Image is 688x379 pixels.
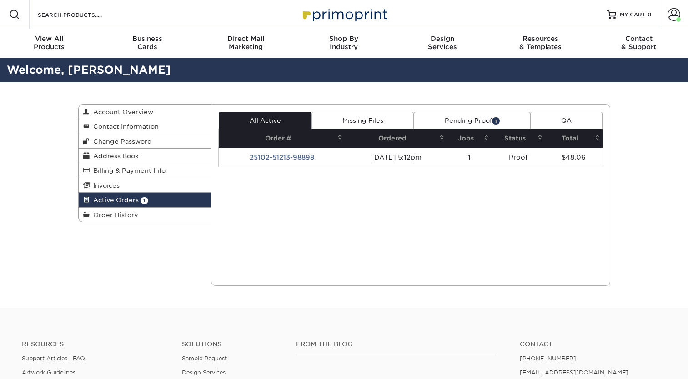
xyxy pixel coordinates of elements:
[22,369,75,376] a: Artwork Guidelines
[79,134,211,149] a: Change Password
[295,35,393,51] div: Industry
[219,148,345,167] td: 25102-51213-98898
[492,35,590,51] div: & Templates
[79,178,211,193] a: Invoices
[492,35,590,43] span: Resources
[90,152,139,160] span: Address Book
[219,129,345,148] th: Order #
[393,35,492,51] div: Services
[196,29,295,58] a: Direct MailMarketing
[90,123,159,130] span: Contact Information
[295,35,393,43] span: Shop By
[590,35,688,51] div: & Support
[79,193,211,207] a: Active Orders 1
[492,129,545,148] th: Status
[545,148,602,167] td: $48.06
[620,11,646,19] span: MY CART
[219,112,311,129] a: All Active
[447,129,492,148] th: Jobs
[590,29,688,58] a: Contact& Support
[393,29,492,58] a: DesignServices
[447,148,492,167] td: 1
[492,117,500,124] span: 1
[90,167,166,174] span: Billing & Payment Info
[182,369,226,376] a: Design Services
[182,340,282,348] h4: Solutions
[79,105,211,119] a: Account Overview
[22,355,85,362] a: Support Articles | FAQ
[196,35,295,43] span: Direct Mail
[492,29,590,58] a: Resources& Templates
[520,355,576,362] a: [PHONE_NUMBER]
[414,112,530,129] a: Pending Proof1
[393,35,492,43] span: Design
[545,129,602,148] th: Total
[22,340,168,348] h4: Resources
[196,35,295,51] div: Marketing
[648,11,652,18] span: 0
[98,35,196,51] div: Cards
[90,182,120,189] span: Invoices
[345,129,447,148] th: Ordered
[98,29,196,58] a: BusinessCards
[492,148,545,167] td: Proof
[296,340,495,348] h4: From the Blog
[90,108,153,115] span: Account Overview
[295,29,393,58] a: Shop ByIndustry
[182,355,227,362] a: Sample Request
[299,5,390,24] img: Primoprint
[90,211,138,219] span: Order History
[520,369,628,376] a: [EMAIL_ADDRESS][DOMAIN_NAME]
[37,9,126,20] input: SEARCH PRODUCTS.....
[90,138,152,145] span: Change Password
[90,196,139,204] span: Active Orders
[79,149,211,163] a: Address Book
[141,197,148,204] span: 1
[590,35,688,43] span: Contact
[98,35,196,43] span: Business
[345,148,447,167] td: [DATE] 5:12pm
[79,119,211,134] a: Contact Information
[530,112,602,129] a: QA
[79,208,211,222] a: Order History
[520,340,666,348] a: Contact
[311,112,414,129] a: Missing Files
[79,163,211,178] a: Billing & Payment Info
